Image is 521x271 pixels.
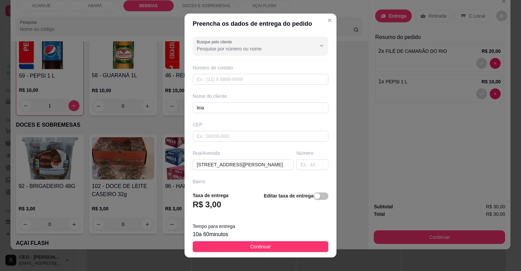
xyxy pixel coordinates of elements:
button: Close [324,15,335,26]
div: 10 a 60 minutos [193,230,328,238]
span: Tempo para entrega [193,224,235,229]
input: Ex.: João da Silva [193,102,328,113]
button: Continuar [193,241,328,252]
div: CEP [193,121,328,128]
input: Ex.: (11) 9 8888-9999 [193,74,328,85]
div: Rua/Avenida [193,150,294,157]
h3: R$ 3,00 [193,199,221,210]
input: Ex.: Rua Oscar Freire [193,159,294,170]
label: Busque pelo cliente [197,39,234,45]
div: Número [296,150,328,157]
div: Número de contato [193,64,328,71]
button: Show suggestions [316,40,327,51]
span: Continuar [250,243,271,250]
input: Ex.: 44 [296,159,328,170]
strong: Editar taxa de entrega [264,193,313,199]
div: Nome do cliente [193,93,328,100]
input: Ex.: 00000-000 [193,131,328,142]
div: Bairro [193,178,328,185]
strong: Taxa de entrega [193,193,229,198]
input: Busque pelo cliente [197,45,305,52]
header: Preencha os dados de entrega do pedido [185,14,336,34]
